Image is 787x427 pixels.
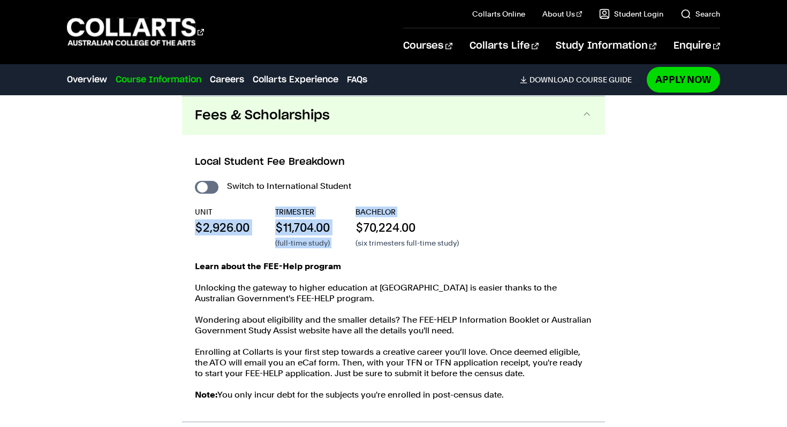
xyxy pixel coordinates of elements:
[529,75,574,85] span: Download
[182,96,605,135] button: Fees & Scholarships
[67,73,107,86] a: Overview
[195,390,592,400] p: You only incur debt for the subjects you're enrolled in post-census date.
[195,219,249,235] p: $2,926.00
[355,207,459,217] p: BACHELOR
[210,73,244,86] a: Careers
[195,207,249,217] p: UNIT
[470,28,539,64] a: Collarts Life
[195,390,217,400] strong: Note:
[67,17,204,47] div: Go to homepage
[195,107,330,124] span: Fees & Scholarships
[347,73,367,86] a: FAQs
[116,73,201,86] a: Course Information
[472,9,525,19] a: Collarts Online
[355,238,459,248] p: (six trimesters full-time study)
[275,207,330,217] p: TRIMESTER
[195,155,592,169] h3: Local Student Fee Breakdown
[520,75,640,85] a: DownloadCourse Guide
[355,219,459,235] p: $70,224.00
[195,347,592,379] p: Enrolling at Collarts is your first step towards a creative career you’ll love. Once deemed eligi...
[403,28,452,64] a: Courses
[227,179,351,194] label: Switch to International Student
[195,315,592,336] p: Wondering about eligibility and the smaller details? The FEE-HELP Information Booklet or Australi...
[195,283,592,304] p: Unlocking the gateway to higher education at [GEOGRAPHIC_DATA] is easier thanks to the Australian...
[275,238,330,248] p: (full-time study)
[556,28,656,64] a: Study Information
[599,9,663,19] a: Student Login
[680,9,720,19] a: Search
[182,135,605,422] div: Fees & Scholarships
[674,28,720,64] a: Enquire
[253,73,338,86] a: Collarts Experience
[275,219,330,235] p: $11,704.00
[195,261,341,271] strong: Learn about the FEE-Help program
[542,9,582,19] a: About Us
[647,67,720,92] a: Apply Now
